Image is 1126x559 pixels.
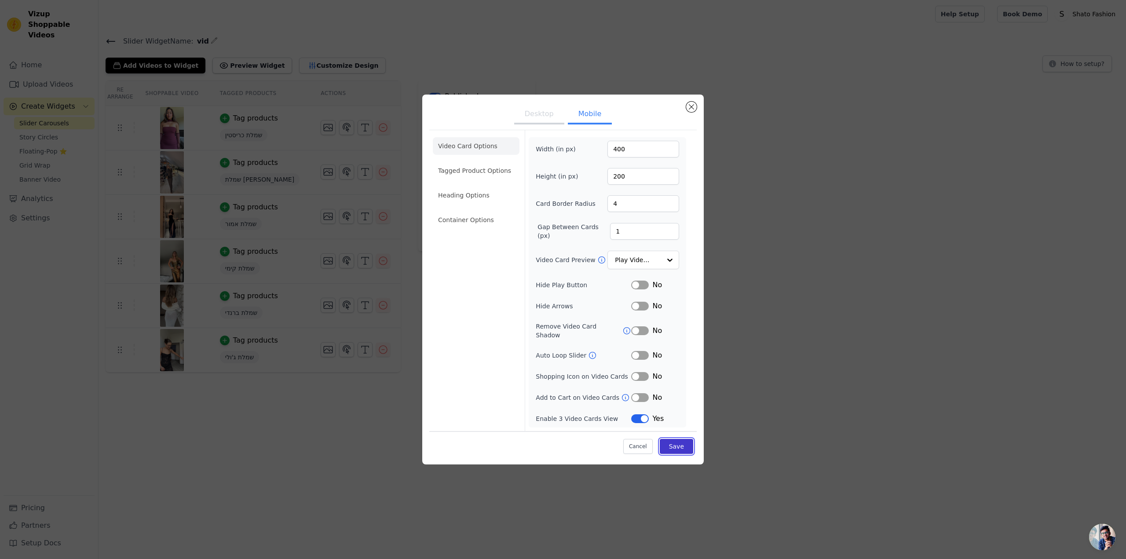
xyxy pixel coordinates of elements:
[536,281,631,289] label: Hide Play Button
[433,162,519,179] li: Tagged Product Options
[652,301,662,311] span: No
[536,302,631,311] label: Hide Arrows
[536,172,584,181] label: Height (in px)
[1089,524,1115,550] a: Open chat
[514,105,564,124] button: Desktop
[536,145,584,153] label: Width (in px)
[652,371,662,382] span: No
[536,393,621,402] label: Add to Cart on Video Cards
[652,280,662,290] span: No
[623,439,653,454] button: Cancel
[686,102,697,112] button: Close modal
[536,414,631,423] label: Enable 3 Video Cards View
[652,325,662,336] span: No
[536,351,588,360] label: Auto Loop Slider
[660,439,693,454] button: Save
[433,211,519,229] li: Container Options
[433,137,519,155] li: Video Card Options
[433,186,519,204] li: Heading Options
[652,413,664,424] span: Yes
[536,256,597,264] label: Video Card Preview
[536,199,596,208] label: Card Border Radius
[652,392,662,403] span: No
[537,223,610,240] label: Gap Between Cards (px)
[652,350,662,361] span: No
[536,322,622,340] label: Remove Video Card Shadow
[536,372,628,381] label: Shopping Icon on Video Cards
[568,105,612,124] button: Mobile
